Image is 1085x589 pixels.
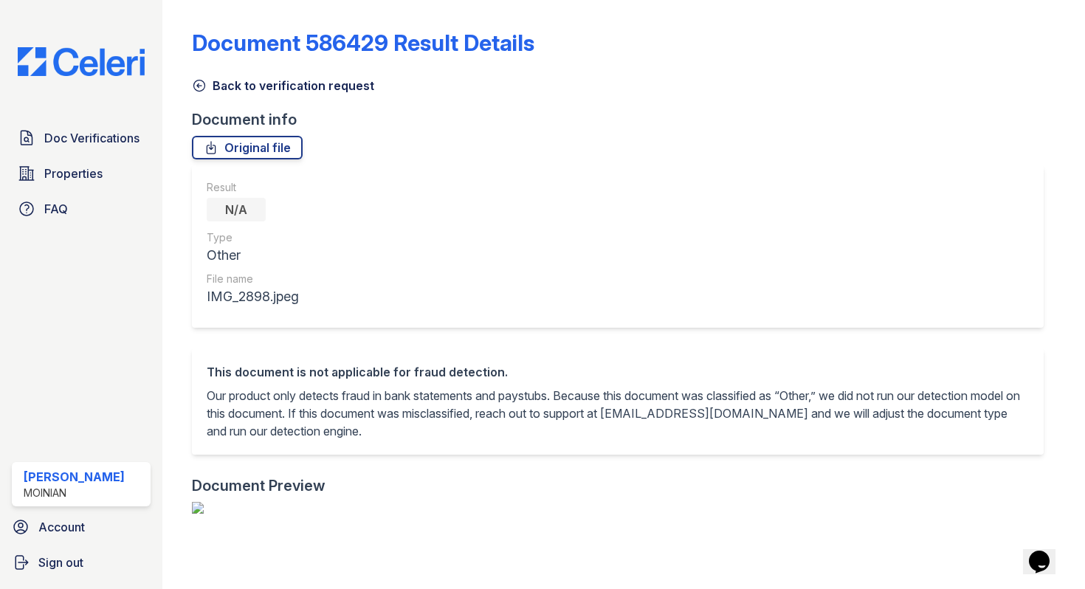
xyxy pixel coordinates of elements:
[207,387,1029,440] p: Our product only detects fraud in bank statements and paystubs. Because this document was classif...
[24,468,125,486] div: [PERSON_NAME]
[207,198,266,221] div: N/A
[38,518,85,536] span: Account
[192,77,374,94] a: Back to verification request
[1023,530,1070,574] iframe: chat widget
[44,165,103,182] span: Properties
[192,109,1055,130] div: Document info
[38,554,83,571] span: Sign out
[24,486,125,500] div: Moinian
[207,272,299,286] div: File name
[192,475,325,496] div: Document Preview
[207,286,299,307] div: IMG_2898.jpeg
[192,136,303,159] a: Original file
[12,123,151,153] a: Doc Verifications
[6,47,156,76] img: CE_Logo_Blue-a8612792a0a2168367f1c8372b55b34899dd931a85d93a1a3d3e32e68fde9ad4.png
[207,230,299,245] div: Type
[44,200,68,218] span: FAQ
[44,129,139,147] span: Doc Verifications
[12,159,151,188] a: Properties
[192,30,534,56] a: Document 586429 Result Details
[12,194,151,224] a: FAQ
[207,363,1029,381] div: This document is not applicable for fraud detection.
[207,180,299,195] div: Result
[6,548,156,577] a: Sign out
[6,512,156,542] a: Account
[207,245,299,266] div: Other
